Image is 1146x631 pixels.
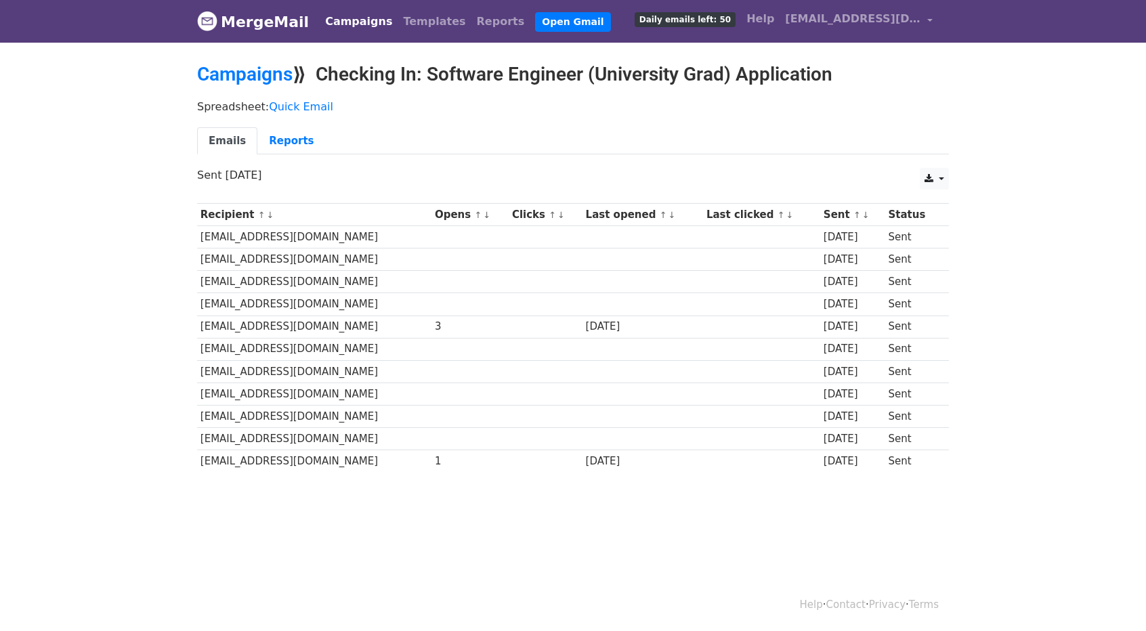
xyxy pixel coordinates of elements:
div: [DATE] [824,431,882,447]
a: ↓ [786,210,793,220]
a: ↑ [258,210,266,220]
a: Quick Email [269,100,333,113]
th: Sent [820,204,885,226]
td: [EMAIL_ADDRESS][DOMAIN_NAME] [197,428,431,450]
a: Emails [197,127,257,155]
a: ↓ [668,210,675,220]
td: Sent [885,450,941,473]
a: ↓ [266,210,274,220]
div: 3 [435,319,505,334]
p: Spreadsheet: [197,100,949,114]
th: Clicks [509,204,582,226]
span: Daily emails left: 50 [635,12,736,27]
td: [EMAIL_ADDRESS][DOMAIN_NAME] [197,248,431,271]
a: ↑ [474,210,482,220]
a: [EMAIL_ADDRESS][DOMAIN_NAME] [780,5,938,37]
td: [EMAIL_ADDRESS][DOMAIN_NAME] [197,293,431,315]
a: Reports [257,127,325,155]
a: Reports [471,8,530,35]
td: Sent [885,338,941,360]
a: Templates [398,8,471,35]
a: ↑ [778,210,785,220]
a: MergeMail [197,7,309,36]
a: ↓ [862,210,870,220]
div: [DATE] [824,364,882,380]
td: Sent [885,428,941,450]
td: [EMAIL_ADDRESS][DOMAIN_NAME] [197,383,431,405]
img: MergeMail logo [197,11,217,31]
h2: ⟫ Checking In: Software Engineer (University Grad) Application [197,63,949,86]
a: Open Gmail [535,12,610,32]
div: 1 [435,454,505,469]
div: [DATE] [824,387,882,402]
div: [DATE] [824,230,882,245]
div: [DATE] [586,319,700,334]
td: Sent [885,248,941,271]
a: Help [741,5,780,32]
div: [DATE] [824,319,882,334]
div: [DATE] [824,297,882,312]
td: Sent [885,383,941,405]
a: Campaigns [320,8,398,35]
th: Status [885,204,941,226]
th: Last opened [582,204,703,226]
div: [DATE] [824,341,882,357]
a: ↓ [483,210,490,220]
td: [EMAIL_ADDRESS][DOMAIN_NAME] [197,315,431,338]
td: Sent [885,226,941,248]
a: ↓ [557,210,565,220]
span: [EMAIL_ADDRESS][DOMAIN_NAME] [785,11,920,27]
a: Help [800,599,823,611]
a: Daily emails left: 50 [629,5,741,32]
td: [EMAIL_ADDRESS][DOMAIN_NAME] [197,405,431,427]
a: Contact [826,599,866,611]
a: Campaigns [197,63,293,85]
th: Last clicked [703,204,820,226]
div: [DATE] [824,274,882,290]
div: [DATE] [824,252,882,267]
p: Sent [DATE] [197,168,949,182]
td: [EMAIL_ADDRESS][DOMAIN_NAME] [197,360,431,383]
th: Recipient [197,204,431,226]
div: [DATE] [824,454,882,469]
td: [EMAIL_ADDRESS][DOMAIN_NAME] [197,338,431,360]
td: Sent [885,293,941,315]
td: [EMAIL_ADDRESS][DOMAIN_NAME] [197,271,431,293]
td: [EMAIL_ADDRESS][DOMAIN_NAME] [197,450,431,473]
td: Sent [885,271,941,293]
td: Sent [885,405,941,427]
a: Terms [909,599,939,611]
th: Opens [431,204,509,226]
td: Sent [885,360,941,383]
div: [DATE] [824,409,882,425]
a: Privacy [869,599,906,611]
a: ↑ [660,210,667,220]
div: [DATE] [586,454,700,469]
a: ↑ [549,210,556,220]
a: ↑ [853,210,861,220]
td: Sent [885,315,941,338]
td: [EMAIL_ADDRESS][DOMAIN_NAME] [197,226,431,248]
